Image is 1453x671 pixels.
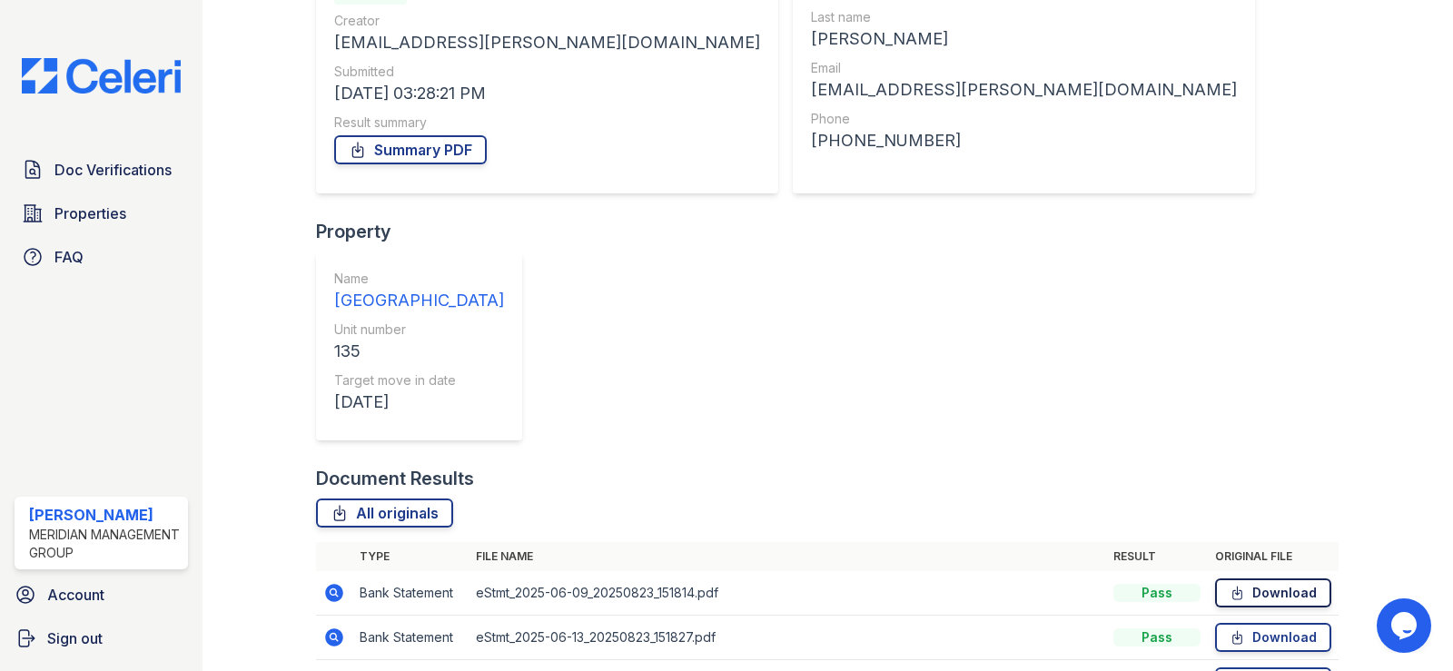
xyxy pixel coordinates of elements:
div: Result summary [334,113,760,132]
th: Result [1106,542,1208,571]
iframe: chat widget [1377,598,1435,653]
div: Submitted [334,63,760,81]
div: [GEOGRAPHIC_DATA] [334,288,504,313]
a: FAQ [15,239,188,275]
span: Properties [54,202,126,224]
td: Bank Statement [352,616,469,660]
div: Name [334,270,504,288]
div: Document Results [316,466,474,491]
div: Pass [1113,584,1201,602]
div: [PERSON_NAME] [29,504,181,526]
td: eStmt_2025-06-09_20250823_151814.pdf [469,571,1106,616]
a: Name [GEOGRAPHIC_DATA] [334,270,504,313]
div: Target move in date [334,371,504,390]
a: Summary PDF [334,135,487,164]
a: Properties [15,195,188,232]
div: [DATE] [334,390,504,415]
div: Last name [811,8,1237,26]
td: Bank Statement [352,571,469,616]
th: File name [469,542,1106,571]
span: FAQ [54,246,84,268]
div: Pass [1113,628,1201,646]
th: Original file [1208,542,1339,571]
a: Download [1215,578,1331,607]
a: Sign out [7,620,195,656]
div: [DATE] 03:28:21 PM [334,81,760,106]
div: Property [316,219,537,244]
div: [EMAIL_ADDRESS][PERSON_NAME][DOMAIN_NAME] [811,77,1237,103]
a: Doc Verifications [15,152,188,188]
span: Doc Verifications [54,159,172,181]
div: [PHONE_NUMBER] [811,128,1237,153]
img: CE_Logo_Blue-a8612792a0a2168367f1c8372b55b34899dd931a85d93a1a3d3e32e68fde9ad4.png [7,58,195,94]
a: All originals [316,498,453,528]
span: Sign out [47,627,103,649]
a: Account [7,577,195,613]
th: Type [352,542,469,571]
td: eStmt_2025-06-13_20250823_151827.pdf [469,616,1106,660]
div: Meridian Management Group [29,526,181,562]
div: 135 [334,339,504,364]
div: Phone [811,110,1237,128]
span: Account [47,584,104,606]
div: Unit number [334,321,504,339]
div: Creator [334,12,760,30]
div: [PERSON_NAME] [811,26,1237,52]
a: Download [1215,623,1331,652]
div: [EMAIL_ADDRESS][PERSON_NAME][DOMAIN_NAME] [334,30,760,55]
div: Email [811,59,1237,77]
